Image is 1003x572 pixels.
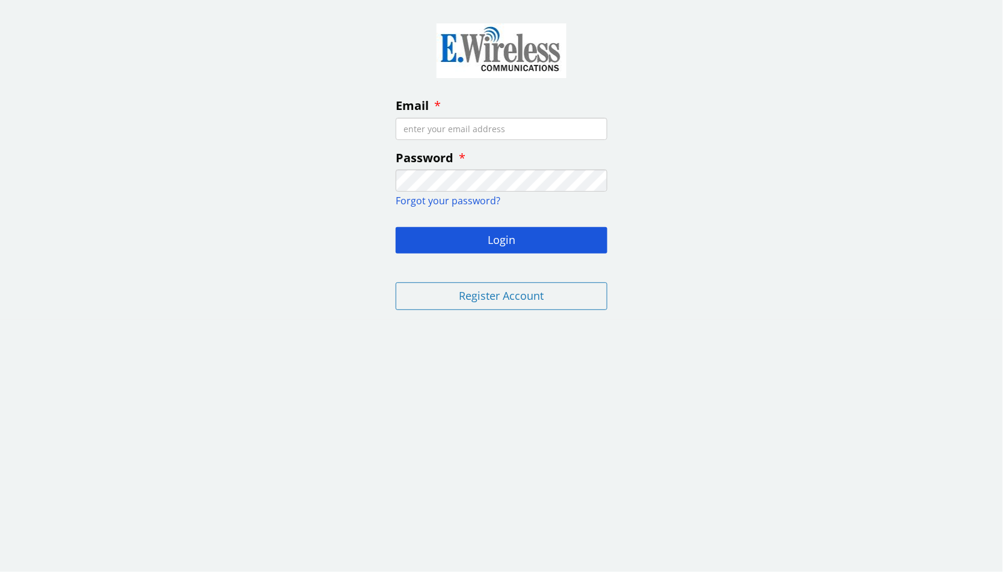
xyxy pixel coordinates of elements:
span: Email [396,97,429,114]
button: Login [396,227,607,254]
span: Password [396,150,453,166]
button: Register Account [396,282,607,310]
input: enter your email address [396,118,607,140]
a: Forgot your password? [396,194,500,207]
